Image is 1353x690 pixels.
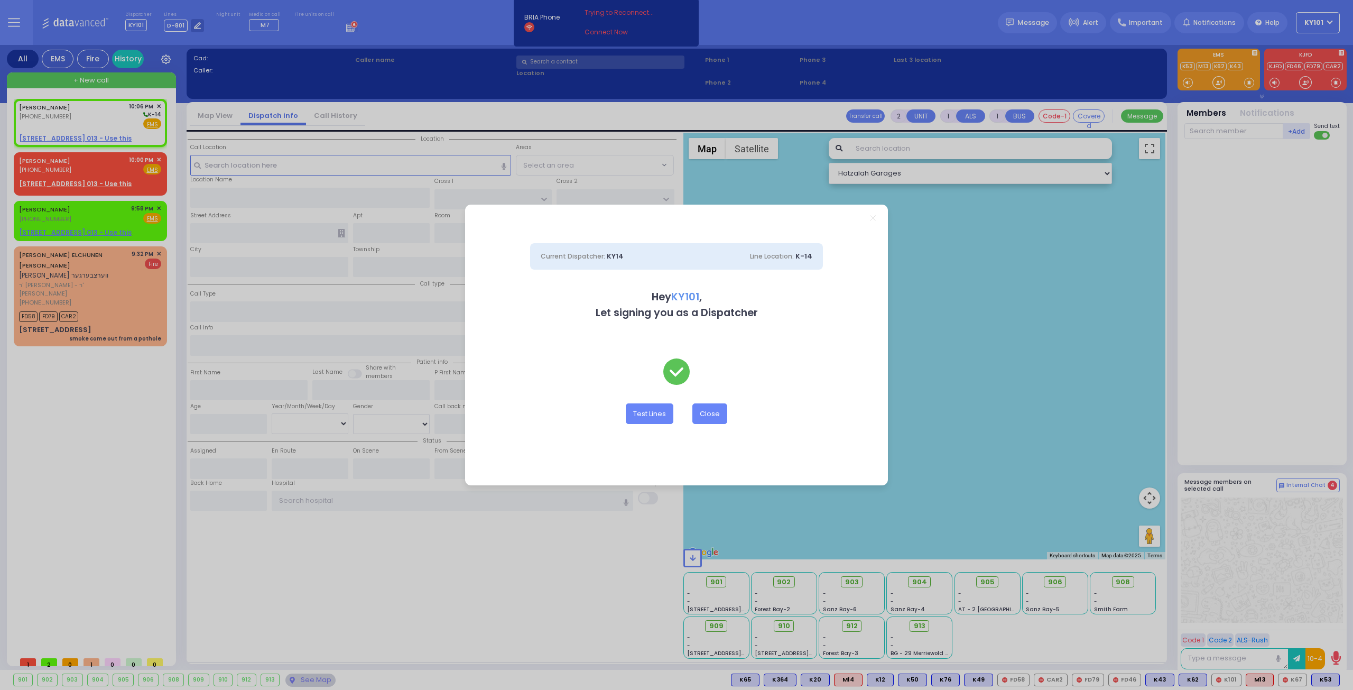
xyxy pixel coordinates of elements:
img: check-green.svg [663,358,690,385]
b: Hey , [652,290,702,304]
a: Close [870,215,876,221]
b: Let signing you as a Dispatcher [596,306,758,320]
span: KY14 [607,251,624,261]
button: Close [692,403,727,424]
button: Test Lines [626,403,673,424]
span: Current Dispatcher: [541,252,605,261]
span: KY101 [671,290,699,304]
span: Line Location: [750,252,794,261]
span: K-14 [795,251,812,261]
